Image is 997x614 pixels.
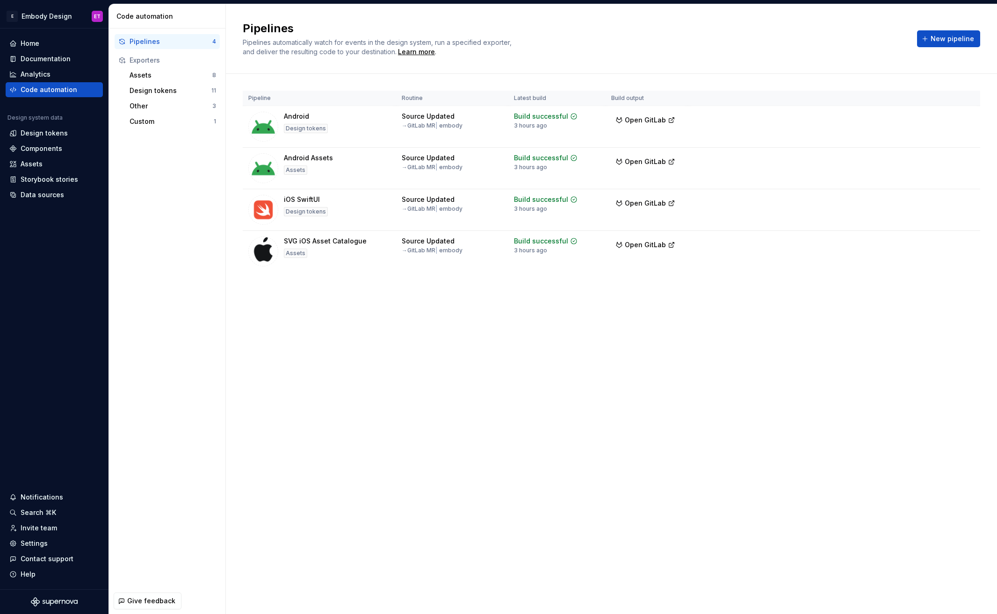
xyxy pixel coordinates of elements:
div: SVG iOS Asset Catalogue [284,236,367,246]
div: Custom [130,117,214,126]
button: Search ⌘K [6,505,103,520]
h2: Pipelines [243,21,906,36]
button: Design tokens11 [126,83,220,98]
div: Design tokens [284,207,328,216]
span: . [397,49,436,56]
div: Build successful [514,236,568,246]
button: Contact support [6,551,103,566]
span: Open GitLab [625,199,666,208]
button: Other3 [126,99,220,114]
button: Open GitLab [611,236,679,253]
a: Components [6,141,103,156]
div: Assets [284,249,307,258]
div: Pipelines [130,37,212,46]
div: Settings [21,539,48,548]
div: Components [21,144,62,153]
button: Give feedback [114,593,181,609]
a: Invite team [6,521,103,535]
div: Notifications [21,493,63,502]
div: Android [284,112,309,121]
div: Assets [284,165,307,175]
div: Build successful [514,195,568,204]
div: Design tokens [130,86,211,95]
a: Analytics [6,67,103,82]
th: Latest build [508,91,606,106]
div: Source Updated [402,195,455,204]
a: Code automation [6,82,103,97]
a: Assets [6,157,103,171]
div: Search ⌘K [21,508,56,517]
span: Open GitLab [625,115,666,125]
span: Give feedback [127,596,175,606]
div: ET [94,13,101,20]
div: Assets [130,71,212,80]
a: Storybook stories [6,172,103,187]
a: Documentation [6,51,103,66]
span: New pipeline [931,34,974,43]
div: Code automation [21,85,77,94]
button: Open GitLab [611,112,679,129]
span: | [435,247,438,254]
div: Storybook stories [21,175,78,184]
span: Open GitLab [625,157,666,166]
div: 3 hours ago [514,247,547,254]
a: Data sources [6,187,103,202]
div: 3 hours ago [514,164,547,171]
div: → GitLab MR embody [402,205,462,213]
span: | [435,164,438,171]
button: Pipelines4 [115,34,220,49]
a: Open GitLab [611,159,679,167]
div: Source Updated [402,112,455,121]
div: Source Updated [402,153,455,163]
div: iOS SwiftUI [284,195,320,204]
span: | [435,122,438,129]
div: → GitLab MR embody [402,122,462,129]
th: Pipeline [243,91,396,106]
div: Build successful [514,112,568,121]
button: Open GitLab [611,195,679,212]
div: 4 [212,38,216,45]
button: Help [6,567,103,582]
svg: Supernova Logo [31,597,78,607]
div: Design tokens [284,124,328,133]
div: Android Assets [284,153,333,163]
button: Custom1 [126,114,220,129]
div: Code automation [116,12,222,21]
button: Assets8 [126,68,220,83]
div: Invite team [21,523,57,533]
div: 1 [214,118,216,125]
a: Settings [6,536,103,551]
div: E [7,11,18,22]
span: Pipelines automatically watch for events in the design system, run a specified exporter, and deli... [243,38,513,56]
th: Routine [396,91,508,106]
div: Contact support [21,554,73,564]
div: Source Updated [402,236,455,246]
div: Design system data [7,114,63,121]
button: New pipeline [917,30,980,47]
div: 8 [212,71,216,79]
div: Embody Design [22,12,72,21]
div: Other [130,101,212,111]
div: → GitLab MR embody [402,164,462,171]
button: EEmbody DesignET [2,6,107,26]
div: 3 [212,102,216,110]
span: | [435,205,438,212]
span: Open GitLab [625,240,666,250]
div: Exporters [130,56,216,65]
a: Open GitLab [611,200,679,208]
div: Documentation [21,54,71,64]
a: Open GitLab [611,242,679,250]
div: Analytics [21,70,51,79]
div: 11 [211,87,216,94]
th: Build output [606,91,688,106]
div: Home [21,39,39,48]
a: Learn more [398,47,435,57]
div: Data sources [21,190,64,200]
